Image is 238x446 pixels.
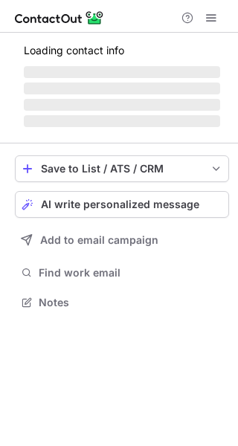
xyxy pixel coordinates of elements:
span: Find work email [39,266,223,279]
span: Notes [39,296,223,309]
button: Find work email [15,262,229,283]
button: save-profile-one-click [15,155,229,182]
span: ‌ [24,115,220,127]
img: ContactOut v5.3.10 [15,9,104,27]
button: Add to email campaign [15,227,229,253]
span: Add to email campaign [40,234,158,246]
button: Notes [15,292,229,313]
button: AI write personalized message [15,191,229,218]
span: ‌ [24,83,220,94]
div: Save to List / ATS / CRM [41,163,203,175]
span: AI write personalized message [41,198,199,210]
span: ‌ [24,66,220,78]
p: Loading contact info [24,45,220,56]
span: ‌ [24,99,220,111]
